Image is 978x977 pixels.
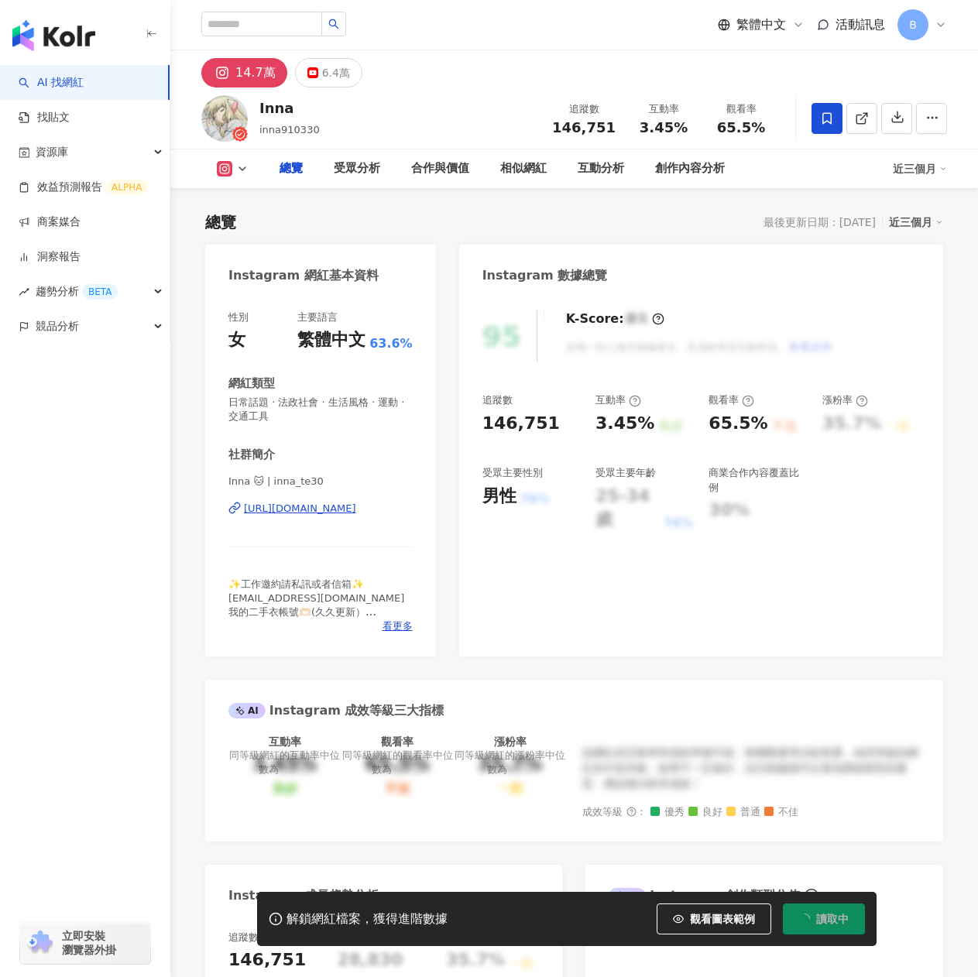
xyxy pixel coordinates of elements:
[273,782,297,797] div: 良好
[909,16,917,33] span: B
[566,310,664,327] div: K-Score :
[783,903,865,934] button: 讀取中
[717,120,765,135] span: 65.5%
[62,929,116,957] span: 立即安裝 瀏覽器外掛
[36,274,118,309] span: 趨勢分析
[297,310,338,324] div: 主要語言
[341,749,455,776] div: 同等級網紅的觀看率中位數為
[712,101,770,117] div: 觀看率
[650,807,685,818] span: 優秀
[19,75,84,91] a: searchAI 找網紅
[494,735,527,748] div: 漲粉率
[228,475,413,488] span: Inna 🐱 | inna_te30
[552,101,616,117] div: 追蹤數
[228,267,379,284] div: Instagram 網紅基本資料
[802,886,821,905] span: info-circle
[726,807,760,818] span: 普通
[609,888,646,903] div: AI
[82,284,118,300] div: BETA
[36,135,68,170] span: 資源庫
[369,335,413,352] span: 63.6%
[482,485,516,509] div: 男性
[228,702,444,719] div: Instagram 成效等級三大指標
[228,447,275,463] div: 社群簡介
[259,124,320,135] span: inna910330
[228,310,249,324] div: 性別
[764,216,876,228] div: 最後更新日期：[DATE]
[228,578,404,632] span: ✨工作邀約請私訊或者信箱✨ [EMAIL_ADDRESS][DOMAIN_NAME] 我的二手衣帳號🫶🏻(久久更新） @secondhd30
[383,619,413,633] span: 看更多
[690,913,755,925] span: 觀看圖表範例
[889,212,943,232] div: 近三個月
[280,159,303,178] div: 總覽
[764,807,798,818] span: 不佳
[228,887,379,904] div: Instagram 成長趨勢分析
[816,913,849,925] span: 讀取中
[595,466,656,480] div: 受眾主要年齡
[411,159,469,178] div: 合作與價值
[498,782,523,797] div: 一般
[228,948,306,972] div: 146,751
[228,328,245,352] div: 女
[634,101,693,117] div: 互動率
[328,19,339,29] span: search
[201,95,248,142] img: KOL Avatar
[655,159,725,178] div: 創作內容分析
[688,807,722,818] span: 良好
[334,159,380,178] div: 受眾分析
[736,16,786,33] span: 繁體中文
[582,746,921,791] div: 該網紅的互動率和漲粉率都不錯，唯獨觀看率比較普通，為同等級的網紅的中低等級，效果不一定會好，但仍然建議可以發包開箱類型的案型，應該會比較有成效！
[381,735,414,748] div: 觀看率
[482,412,560,436] div: 146,751
[235,62,276,84] div: 14.7萬
[259,98,320,118] div: Inna
[228,502,413,516] a: [URL][DOMAIN_NAME]
[640,120,688,135] span: 3.45%
[244,502,356,516] div: [URL][DOMAIN_NAME]
[385,782,410,797] div: 不佳
[500,159,547,178] div: 相似網紅
[709,412,767,436] div: 65.5%
[19,180,148,195] a: 效益預測報告ALPHA
[322,62,350,84] div: 6.4萬
[269,735,301,748] div: 互動率
[482,466,543,480] div: 受眾主要性別
[392,763,424,775] span: 35.5%
[578,159,624,178] div: 互動分析
[454,749,567,776] div: 同等級網紅的漲粉率中位數為
[822,393,868,407] div: 漲粉率
[25,931,55,955] img: chrome extension
[609,887,799,904] div: Instagram 創作類型分佈
[709,393,754,407] div: 觀看率
[279,763,311,775] span: 0.19%
[297,328,365,352] div: 繁體中文
[657,903,771,934] button: 觀看圖表範例
[893,156,947,181] div: 近三個月
[287,911,448,927] div: 解鎖網紅檔案，獲得進階數據
[201,58,287,87] button: 14.7萬
[482,393,513,407] div: 追蹤數
[19,286,29,297] span: rise
[507,763,533,775] span: 0.8%
[19,110,70,125] a: 找貼文
[582,807,921,818] div: 成效等級 ：
[12,20,95,51] img: logo
[228,703,266,718] div: AI
[799,914,810,924] span: loading
[252,754,317,776] div: 3.45%
[228,375,275,392] div: 網紅類型
[595,412,654,436] div: 3.45%
[228,749,341,776] div: 同等級網紅的互動率中位數為
[228,396,413,423] span: 日常話題 · 法政社會 · 生活風格 · 運動 · 交通工具
[709,466,806,494] div: 商業合作內容覆蓋比例
[595,393,641,407] div: 互動率
[36,309,79,344] span: 競品分析
[482,267,608,284] div: Instagram 數據總覽
[478,754,542,776] div: 35.7%
[552,119,616,135] span: 146,751
[20,922,150,964] a: chrome extension立即安裝 瀏覽器外掛
[19,214,81,230] a: 商案媒合
[19,249,81,265] a: 洞察報告
[836,17,885,32] span: 活動訊息
[205,211,236,233] div: 總覽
